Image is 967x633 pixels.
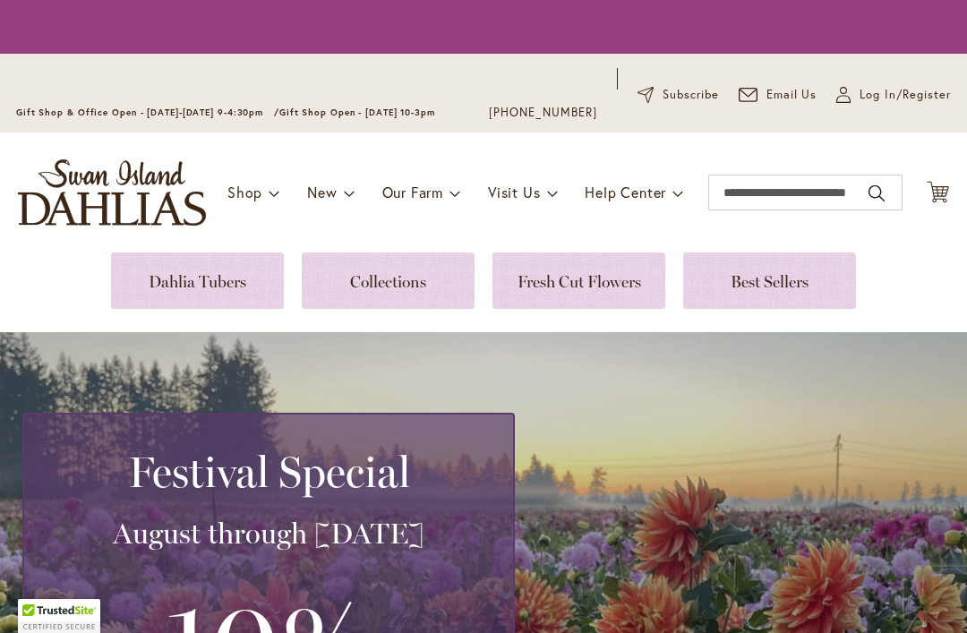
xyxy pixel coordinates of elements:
[638,86,719,104] a: Subscribe
[663,86,719,104] span: Subscribe
[488,183,540,201] span: Visit Us
[279,107,435,118] span: Gift Shop Open - [DATE] 10-3pm
[836,86,951,104] a: Log In/Register
[16,107,279,118] span: Gift Shop & Office Open - [DATE]-[DATE] 9-4:30pm /
[382,183,443,201] span: Our Farm
[307,183,337,201] span: New
[46,447,492,497] h2: Festival Special
[739,86,817,104] a: Email Us
[18,159,206,226] a: store logo
[227,183,262,201] span: Shop
[766,86,817,104] span: Email Us
[585,183,666,201] span: Help Center
[489,104,597,122] a: [PHONE_NUMBER]
[869,179,885,208] button: Search
[46,516,492,552] h3: August through [DATE]
[860,86,951,104] span: Log In/Register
